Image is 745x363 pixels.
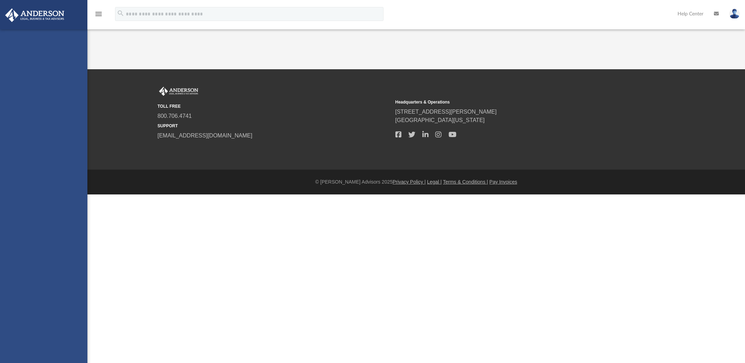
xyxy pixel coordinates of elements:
small: SUPPORT [158,123,391,129]
small: Headquarters & Operations [395,99,628,105]
i: search [117,9,124,17]
a: Terms & Conditions | [443,179,488,185]
a: [EMAIL_ADDRESS][DOMAIN_NAME] [158,133,252,138]
small: TOLL FREE [158,103,391,109]
a: [STREET_ADDRESS][PERSON_NAME] [395,109,497,115]
a: 800.706.4741 [158,113,192,119]
a: [GEOGRAPHIC_DATA][US_STATE] [395,117,485,123]
div: © [PERSON_NAME] Advisors 2025 [87,178,745,186]
img: Anderson Advisors Platinum Portal [158,87,200,96]
a: menu [94,13,103,18]
a: Legal | [427,179,442,185]
img: User Pic [729,9,740,19]
a: Pay Invoices [489,179,517,185]
i: menu [94,10,103,18]
img: Anderson Advisors Platinum Portal [3,8,66,22]
a: Privacy Policy | [393,179,426,185]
